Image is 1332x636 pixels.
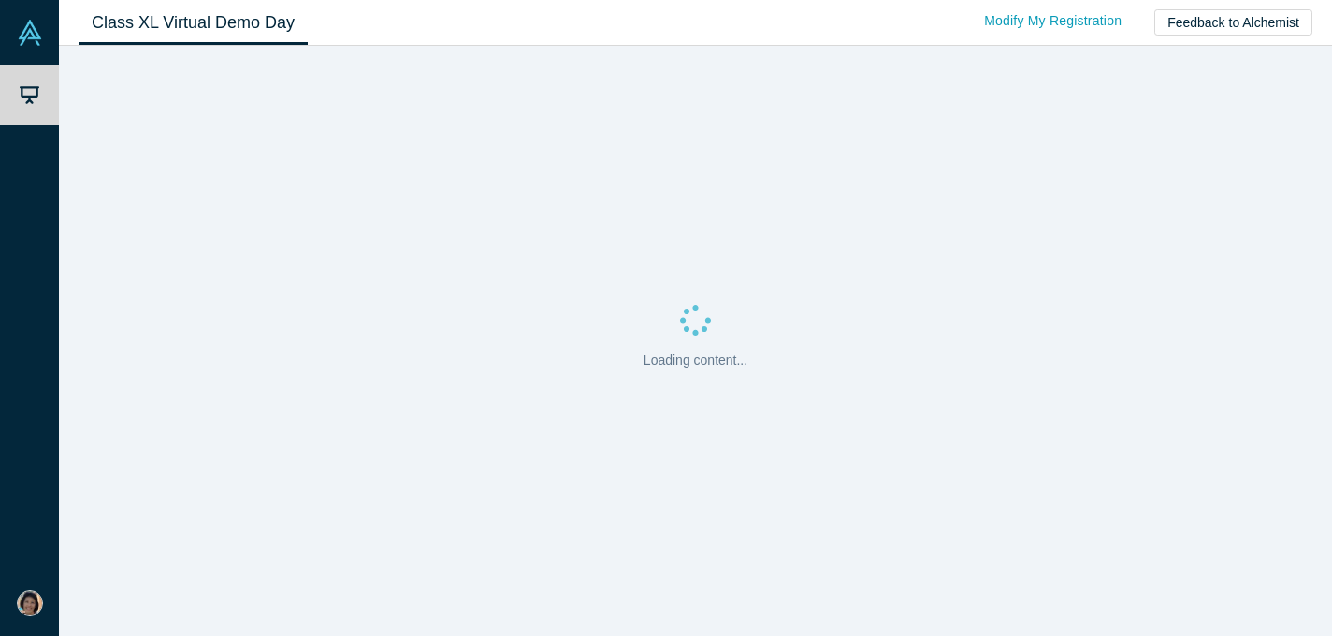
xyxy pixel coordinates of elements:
button: Feedback to Alchemist [1154,9,1312,36]
img: Alchemist Vault Logo [17,20,43,46]
a: Class XL Virtual Demo Day [79,1,308,45]
a: Modify My Registration [964,5,1141,37]
img: Sachi Sawamura's Account [17,590,43,616]
p: Loading content... [644,351,747,370]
